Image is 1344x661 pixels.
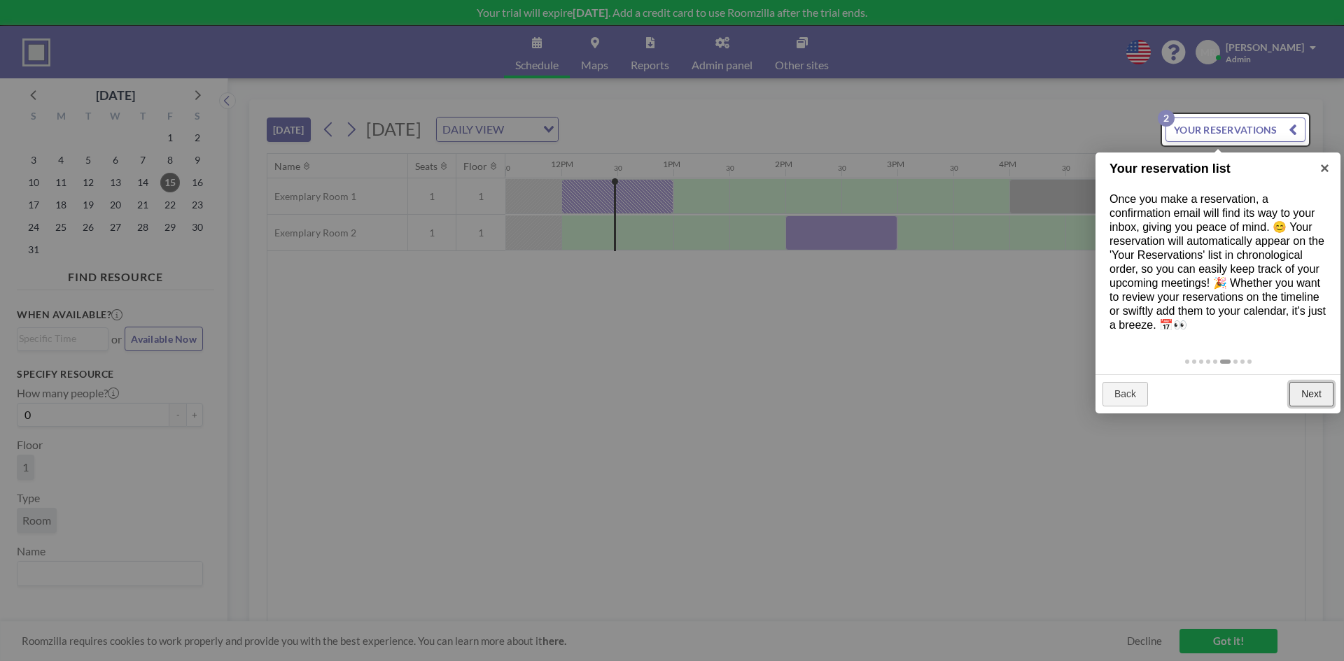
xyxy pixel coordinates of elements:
[1309,152,1340,184] a: ×
[1102,382,1148,407] a: Back
[1109,159,1305,178] h1: Your reservation list
[1289,382,1333,407] a: Next
[1158,110,1175,127] p: 2
[1095,178,1340,346] div: Once you make a reservation, a confirmation email will find its way to your inbox, giving you pea...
